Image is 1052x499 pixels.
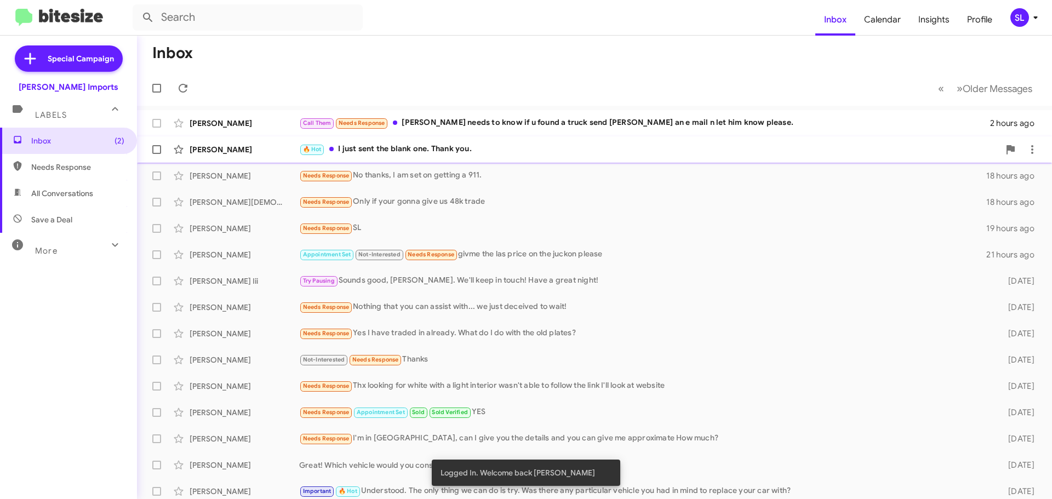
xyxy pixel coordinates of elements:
[299,169,986,182] div: No thanks, I am set on getting a 911.
[190,433,299,444] div: [PERSON_NAME]
[299,406,991,418] div: YES
[190,223,299,234] div: [PERSON_NAME]
[133,4,363,31] input: Search
[303,198,350,205] span: Needs Response
[408,251,454,258] span: Needs Response
[303,303,350,311] span: Needs Response
[986,249,1043,260] div: 21 hours ago
[190,170,299,181] div: [PERSON_NAME]
[303,356,345,363] span: Not-Interested
[190,407,299,418] div: [PERSON_NAME]
[931,77,951,100] button: Previous
[299,117,990,129] div: [PERSON_NAME] needs to know if u found a truck send [PERSON_NAME] an e mail n let him know please.
[991,460,1043,471] div: [DATE]
[958,4,1001,36] a: Profile
[35,246,58,256] span: More
[855,4,910,36] a: Calendar
[432,409,468,416] span: Sold Verified
[991,407,1043,418] div: [DATE]
[299,301,991,313] div: Nothing that you can assist with... we just deceived to wait!
[299,196,986,208] div: Only if your gonna give us 48k trade
[31,135,124,146] span: Inbox
[190,276,299,286] div: [PERSON_NAME] Iii
[938,82,944,95] span: «
[303,119,331,127] span: Call Them
[299,274,991,287] div: Sounds good, [PERSON_NAME]. We'll keep in touch! Have a great night!
[190,328,299,339] div: [PERSON_NAME]
[152,44,193,62] h1: Inbox
[303,172,350,179] span: Needs Response
[190,118,299,129] div: [PERSON_NAME]
[986,170,1043,181] div: 18 hours ago
[299,485,991,497] div: Understood. The only thing we can do is try. Was there any particular vehicle you had in mind to ...
[299,222,986,234] div: SL
[932,77,1039,100] nav: Page navigation example
[19,82,118,93] div: [PERSON_NAME] Imports
[358,251,401,258] span: Not-Interested
[31,214,72,225] span: Save a Deal
[1001,8,1040,27] button: SL
[299,327,991,340] div: Yes I have traded in already. What do I do with the old plates?
[31,162,124,173] span: Needs Response
[991,328,1043,339] div: [DATE]
[190,302,299,313] div: [PERSON_NAME]
[299,353,991,366] div: Thanks
[303,487,331,495] span: Important
[190,144,299,155] div: [PERSON_NAME]
[190,197,299,208] div: [PERSON_NAME][DEMOGRAPHIC_DATA]
[35,110,67,120] span: Labels
[990,118,1043,129] div: 2 hours ago
[303,382,350,389] span: Needs Response
[303,330,350,337] span: Needs Response
[15,45,123,72] a: Special Campaign
[986,223,1043,234] div: 19 hours ago
[190,460,299,471] div: [PERSON_NAME]
[352,356,399,363] span: Needs Response
[303,435,350,442] span: Needs Response
[991,486,1043,497] div: [DATE]
[48,53,114,64] span: Special Campaign
[357,409,405,416] span: Appointment Set
[190,486,299,497] div: [PERSON_NAME]
[815,4,855,36] a: Inbox
[991,433,1043,444] div: [DATE]
[299,143,999,156] div: I just sent the blank one. Thank you.
[299,380,991,392] div: Thx looking for white with a light interior wasn't able to follow the link I'll look at website
[950,77,1039,100] button: Next
[991,302,1043,313] div: [DATE]
[190,249,299,260] div: [PERSON_NAME]
[303,409,350,416] span: Needs Response
[963,83,1032,95] span: Older Messages
[991,354,1043,365] div: [DATE]
[303,225,350,232] span: Needs Response
[31,188,93,199] span: All Conversations
[957,82,963,95] span: »
[303,146,322,153] span: 🔥 Hot
[1010,8,1029,27] div: SL
[441,467,595,478] span: Logged In. Welcome back [PERSON_NAME]
[339,487,357,495] span: 🔥 Hot
[190,381,299,392] div: [PERSON_NAME]
[303,277,335,284] span: Try Pausing
[910,4,958,36] a: Insights
[991,381,1043,392] div: [DATE]
[991,276,1043,286] div: [DATE]
[412,409,425,416] span: Sold
[303,251,351,258] span: Appointment Set
[339,119,385,127] span: Needs Response
[299,460,991,471] div: Great! Which vehicle would you consider selling us?
[190,354,299,365] div: [PERSON_NAME]
[299,248,986,261] div: givme the las price on the juckon please
[986,197,1043,208] div: 18 hours ago
[299,432,991,445] div: I'm in [GEOGRAPHIC_DATA], can I give you the details and you can give me approximate How much?
[115,135,124,146] span: (2)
